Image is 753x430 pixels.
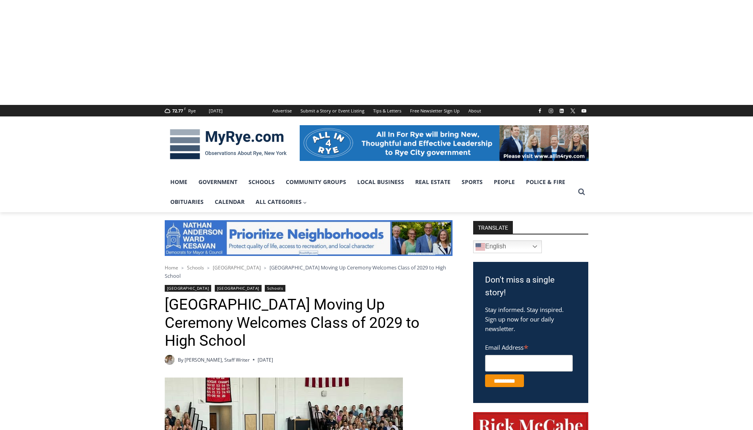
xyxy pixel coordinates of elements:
a: Local Business [352,172,410,192]
span: All Categories [256,198,307,206]
span: > [264,265,266,271]
nav: Primary Navigation [165,172,574,212]
a: Advertise [268,105,296,116]
img: All in for Rye [300,125,589,161]
a: English [473,240,542,253]
p: Stay informed. Stay inspired. Sign up now for our daily newsletter. [485,305,576,333]
a: About [464,105,485,116]
a: [PERSON_NAME], Staff Writer [185,356,250,363]
div: Rye [188,107,196,114]
img: en [476,242,485,252]
span: F [184,107,186,111]
a: [GEOGRAPHIC_DATA] [165,285,212,292]
time: [DATE] [258,356,273,364]
a: [GEOGRAPHIC_DATA] [213,264,261,271]
a: Facebook [535,106,545,116]
label: Email Address [485,339,573,354]
button: View Search Form [574,185,589,199]
span: > [181,265,184,271]
a: Real Estate [410,172,456,192]
span: By [178,356,183,364]
nav: Secondary Navigation [268,105,485,116]
a: Home [165,172,193,192]
a: YouTube [579,106,589,116]
a: Instagram [546,106,556,116]
a: All Categories [250,192,313,212]
a: Sports [456,172,488,192]
a: Home [165,264,178,271]
div: [DATE] [209,107,223,114]
img: MyRye.com [165,124,292,165]
a: Community Groups [280,172,352,192]
img: (PHOTO: MyRye.com Summer 2023 intern Beatrice Larzul.) [165,355,175,365]
nav: Breadcrumbs [165,263,453,280]
a: [GEOGRAPHIC_DATA] [215,285,262,292]
a: Free Newsletter Sign Up [406,105,464,116]
a: Author image [165,355,175,365]
a: Police & Fire [520,172,571,192]
span: > [207,265,210,271]
a: Government [193,172,243,192]
strong: TRANSLATE [473,221,513,234]
a: People [488,172,520,192]
a: Schools [243,172,280,192]
h1: [GEOGRAPHIC_DATA] Moving Up Ceremony Welcomes Class of 2029 to High School [165,296,453,350]
a: Submit a Story or Event Listing [296,105,369,116]
a: Schools [265,285,285,292]
span: 72.77 [172,108,183,114]
a: X [568,106,578,116]
a: Obituaries [165,192,209,212]
a: Tips & Letters [369,105,406,116]
a: Linkedin [557,106,566,116]
h3: Don't miss a single story! [485,274,576,299]
span: [GEOGRAPHIC_DATA] Moving Up Ceremony Welcomes Class of 2029 to High School [165,264,446,279]
a: Schools [187,264,204,271]
a: Calendar [209,192,250,212]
